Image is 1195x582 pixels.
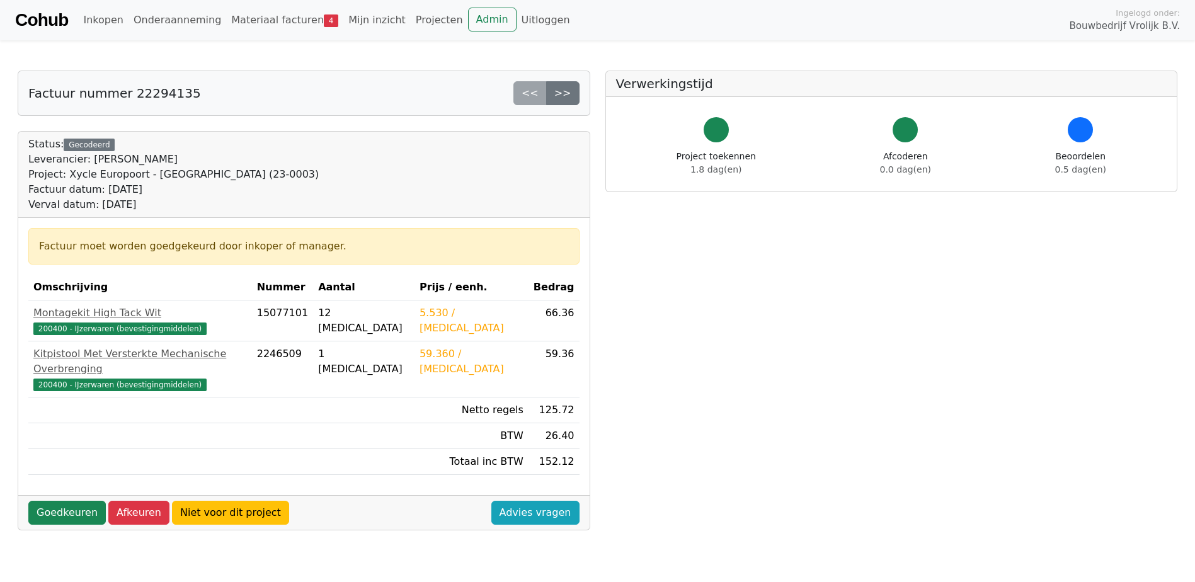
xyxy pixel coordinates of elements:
td: 66.36 [529,300,580,341]
a: Projecten [411,8,468,33]
span: 4 [324,14,338,27]
a: >> [546,81,580,105]
a: Uitloggen [517,8,575,33]
th: Prijs / eenh. [415,275,529,300]
div: Factuur datum: [DATE] [28,182,319,197]
a: Advies vragen [491,501,580,525]
div: Leverancier: [PERSON_NAME] [28,152,319,167]
span: Ingelogd onder: [1116,7,1180,19]
div: 1 [MEDICAL_DATA] [318,346,409,377]
div: Project: Xycle Europoort - [GEOGRAPHIC_DATA] (23-0003) [28,167,319,182]
span: 200400 - IJzerwaren (bevestigingmiddelen) [33,379,207,391]
div: Montagekit High Tack Wit [33,305,247,321]
a: Admin [468,8,517,31]
div: Beoordelen [1055,150,1106,176]
div: 5.530 / [MEDICAL_DATA] [420,305,523,336]
th: Omschrijving [28,275,252,300]
td: 2246509 [252,341,313,397]
td: BTW [415,423,529,449]
th: Nummer [252,275,313,300]
td: 59.36 [529,341,580,397]
a: Kitpistool Met Versterkte Mechanische Overbrenging200400 - IJzerwaren (bevestigingmiddelen) [33,346,247,392]
div: Afcoderen [880,150,931,176]
a: Cohub [15,5,68,35]
a: Inkopen [78,8,128,33]
td: 125.72 [529,397,580,423]
h5: Verwerkingstijd [616,76,1167,91]
a: Afkeuren [108,501,169,525]
td: Netto regels [415,397,529,423]
span: 1.8 dag(en) [690,164,741,174]
td: 26.40 [529,423,580,449]
a: Onderaanneming [129,8,226,33]
th: Aantal [313,275,415,300]
div: Status: [28,137,319,212]
div: Project toekennen [677,150,756,176]
div: Kitpistool Met Versterkte Mechanische Overbrenging [33,346,247,377]
span: 0.5 dag(en) [1055,164,1106,174]
td: 152.12 [529,449,580,475]
a: Mijn inzicht [343,8,411,33]
div: Verval datum: [DATE] [28,197,319,212]
td: 15077101 [252,300,313,341]
th: Bedrag [529,275,580,300]
span: Bouwbedrijf Vrolijk B.V. [1069,19,1180,33]
div: 59.360 / [MEDICAL_DATA] [420,346,523,377]
span: 0.0 dag(en) [880,164,931,174]
a: Materiaal facturen4 [226,8,343,33]
a: Niet voor dit project [172,501,289,525]
h5: Factuur nummer 22294135 [28,86,201,101]
div: 12 [MEDICAL_DATA] [318,305,409,336]
span: 200400 - IJzerwaren (bevestigingmiddelen) [33,322,207,335]
a: Goedkeuren [28,501,106,525]
td: Totaal inc BTW [415,449,529,475]
div: Gecodeerd [64,139,115,151]
div: Factuur moet worden goedgekeurd door inkoper of manager. [39,239,569,254]
a: Montagekit High Tack Wit200400 - IJzerwaren (bevestigingmiddelen) [33,305,247,336]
